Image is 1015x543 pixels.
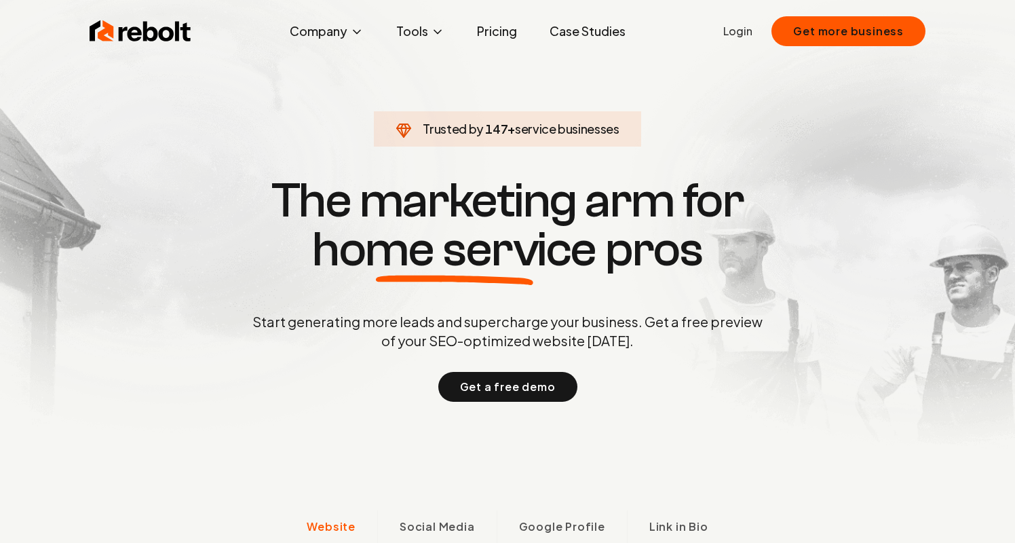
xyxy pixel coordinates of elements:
[279,18,375,45] button: Company
[515,121,619,136] span: service businesses
[649,519,708,535] span: Link in Bio
[385,18,455,45] button: Tools
[307,519,356,535] span: Website
[400,519,475,535] span: Social Media
[507,121,515,136] span: +
[771,16,925,46] button: Get more business
[438,372,577,402] button: Get a free demo
[723,23,752,39] a: Login
[312,225,596,274] span: home service
[250,312,765,350] p: Start generating more leads and supercharge your business. Get a free preview of your SEO-optimiz...
[519,519,605,535] span: Google Profile
[423,121,483,136] span: Trusted by
[539,18,636,45] a: Case Studies
[466,18,528,45] a: Pricing
[182,176,833,274] h1: The marketing arm for pros
[90,18,191,45] img: Rebolt Logo
[485,119,507,138] span: 147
